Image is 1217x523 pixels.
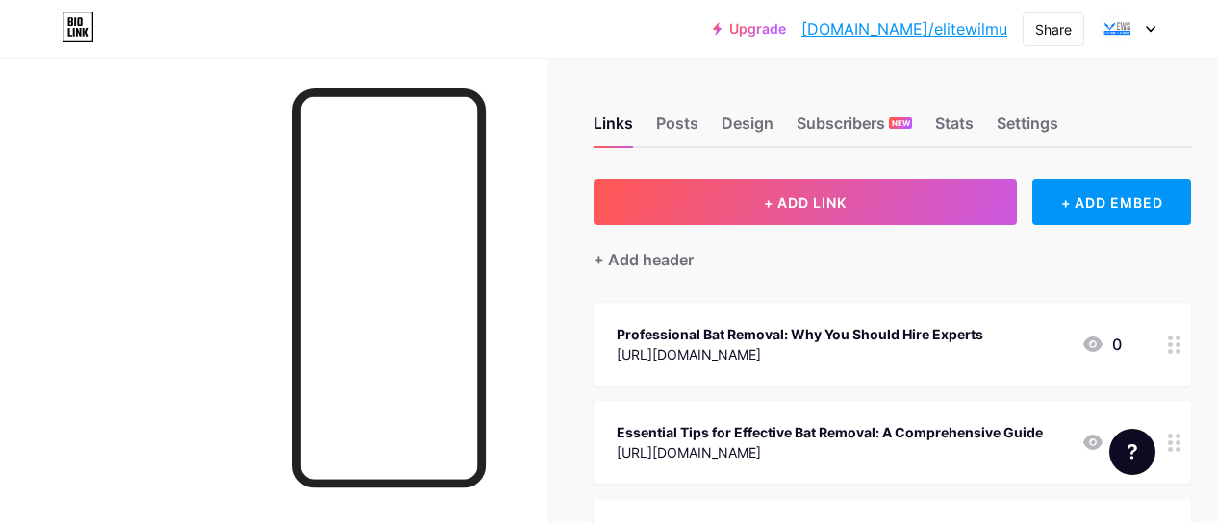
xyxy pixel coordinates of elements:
div: Links [594,112,633,146]
div: 0 [1081,431,1122,454]
div: Essential Tips for Effective Bat Removal: A Comprehensive Guide [617,422,1043,442]
div: Subscribers [797,112,912,146]
div: 0 [1081,333,1122,356]
img: Elite Wildlife Services [1099,11,1135,47]
a: Upgrade [713,21,786,37]
div: + ADD EMBED [1032,179,1191,225]
span: + ADD LINK [764,194,847,211]
div: Design [722,112,773,146]
span: NEW [892,117,910,129]
div: Professional Bat Removal: Why You Should Hire Experts [617,324,983,344]
div: Stats [935,112,974,146]
div: [URL][DOMAIN_NAME] [617,442,1043,462]
div: + Add header [594,248,694,271]
div: Posts [656,112,698,146]
div: [URL][DOMAIN_NAME] [617,344,983,364]
div: Share [1035,19,1072,39]
a: [DOMAIN_NAME]/elitewilmu [801,17,1007,40]
div: Settings [997,112,1058,146]
button: + ADD LINK [594,179,1017,225]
